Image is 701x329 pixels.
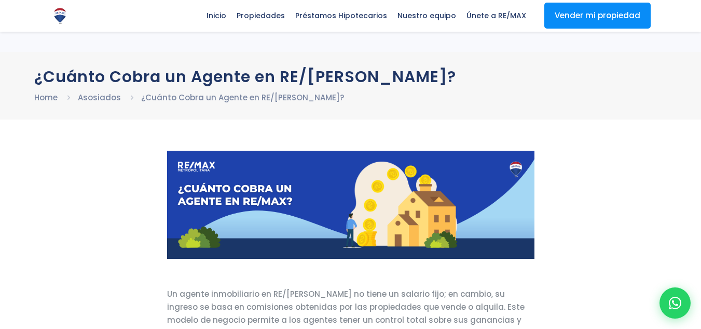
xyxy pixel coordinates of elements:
span: Propiedades [231,8,290,23]
a: Vender mi propiedad [544,3,651,29]
img: Logo de REMAX [51,7,69,25]
span: Inicio [201,8,231,23]
h1: ¿Cuánto Cobra un Agente en RE/[PERSON_NAME]? [34,68,667,86]
li: ¿Cuánto Cobra un Agente en RE/[PERSON_NAME]? [141,91,344,104]
a: Home [34,92,58,103]
span: Únete a RE/MAX [461,8,531,23]
a: Asosiados [78,92,121,103]
span: Préstamos Hipotecarios [290,8,392,23]
span: Nuestro equipo [392,8,461,23]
